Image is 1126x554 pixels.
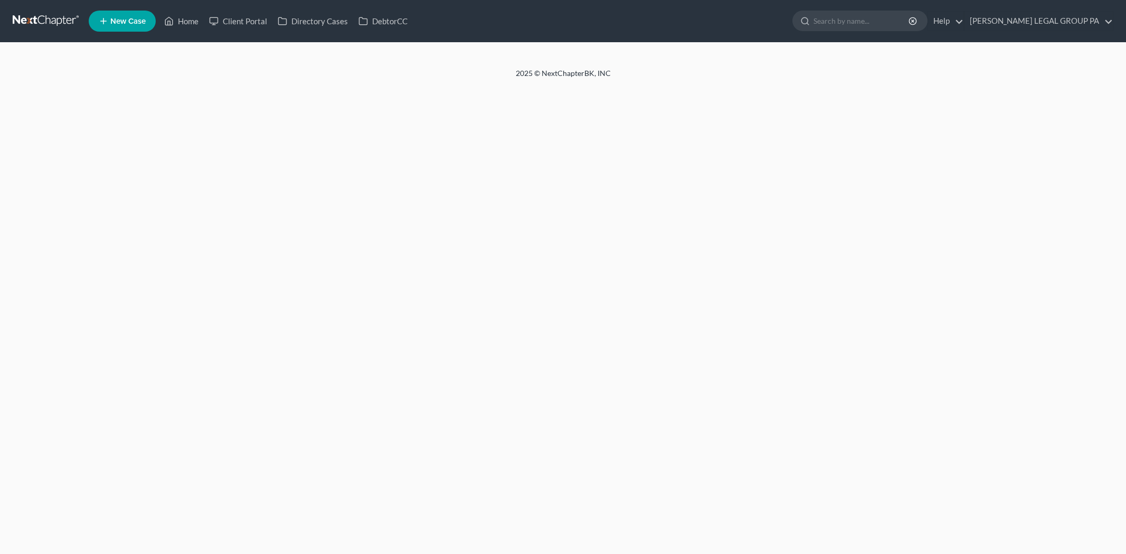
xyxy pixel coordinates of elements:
a: Directory Cases [272,12,353,31]
a: [PERSON_NAME] LEGAL GROUP PA [964,12,1113,31]
a: DebtorCC [353,12,413,31]
a: Home [159,12,204,31]
a: Client Portal [204,12,272,31]
div: 2025 © NextChapterBK, INC [262,68,864,87]
span: New Case [110,17,146,25]
a: Help [928,12,963,31]
input: Search by name... [813,11,910,31]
